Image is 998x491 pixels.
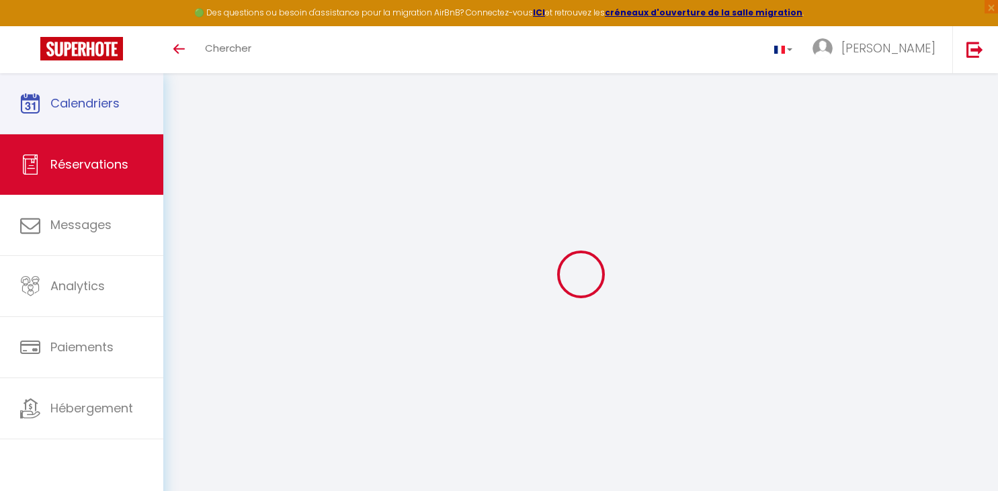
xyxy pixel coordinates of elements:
[40,37,123,60] img: Super Booking
[802,26,952,73] a: ... [PERSON_NAME]
[50,400,133,416] span: Hébergement
[50,156,128,173] span: Réservations
[50,339,114,355] span: Paiements
[605,7,802,18] a: créneaux d'ouverture de la salle migration
[195,26,261,73] a: Chercher
[50,277,105,294] span: Analytics
[533,7,545,18] a: ICI
[50,95,120,111] span: Calendriers
[841,40,935,56] span: [PERSON_NAME]
[966,41,983,58] img: logout
[813,38,833,58] img: ...
[205,41,251,55] span: Chercher
[50,216,112,233] span: Messages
